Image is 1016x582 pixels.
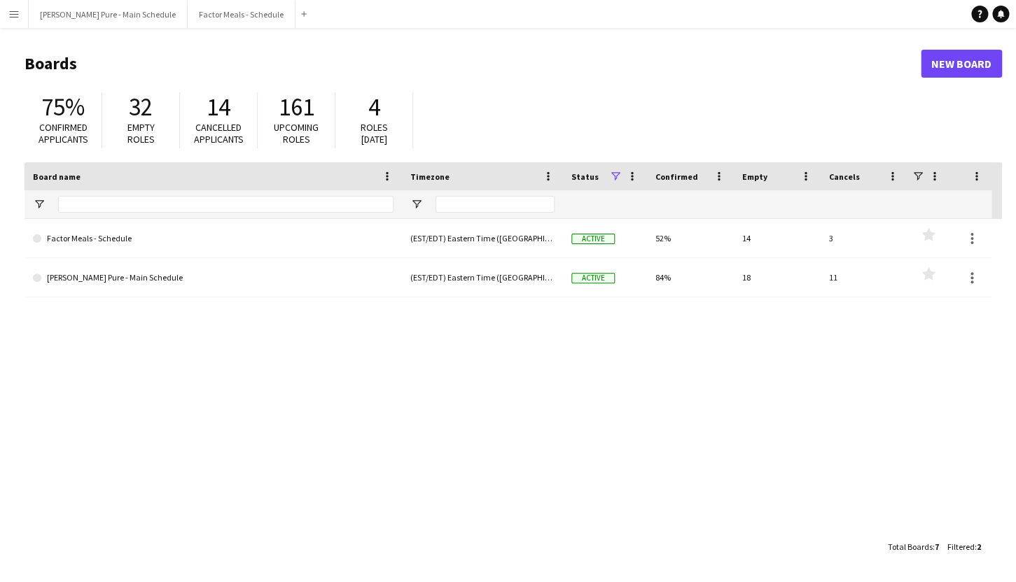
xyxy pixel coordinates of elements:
span: Timezone [410,171,450,182]
div: 3 [821,219,907,257]
span: Board name [33,171,81,182]
span: Total Boards [888,541,933,552]
span: Confirmed applicants [39,121,88,145]
div: 14 [734,219,821,257]
span: 32 [129,92,153,122]
span: Active [571,234,615,244]
span: Cancels [829,171,860,182]
div: : [947,533,981,560]
h1: Boards [25,53,921,74]
span: 2 [977,541,981,552]
div: 84% [647,258,734,297]
span: Filtered [947,541,975,552]
a: New Board [921,50,1002,78]
div: 18 [734,258,821,297]
button: [PERSON_NAME] Pure - Main Schedule [29,1,188,28]
span: Upcoming roles [274,121,319,145]
span: 7 [935,541,939,552]
div: 11 [821,258,907,297]
div: (EST/EDT) Eastern Time ([GEOGRAPHIC_DATA] & [GEOGRAPHIC_DATA]) [402,258,563,297]
span: 75% [41,92,85,122]
input: Board name Filter Input [58,196,394,213]
span: 14 [207,92,230,122]
button: Factor Meals - Schedule [188,1,295,28]
span: Cancelled applicants [194,121,244,145]
a: [PERSON_NAME] Pure - Main Schedule [33,258,394,297]
span: Empty [742,171,767,182]
input: Timezone Filter Input [436,196,555,213]
span: 161 [279,92,314,122]
button: Open Filter Menu [410,198,423,211]
div: : [888,533,939,560]
span: Status [571,171,599,182]
div: 52% [647,219,734,257]
div: (EST/EDT) Eastern Time ([GEOGRAPHIC_DATA] & [GEOGRAPHIC_DATA]) [402,219,563,257]
span: Empty roles [127,121,155,145]
button: Open Filter Menu [33,198,46,211]
span: Active [571,273,615,283]
span: Roles [DATE] [361,121,388,145]
span: Confirmed [655,171,698,182]
span: 4 [368,92,380,122]
a: Factor Meals - Schedule [33,219,394,258]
